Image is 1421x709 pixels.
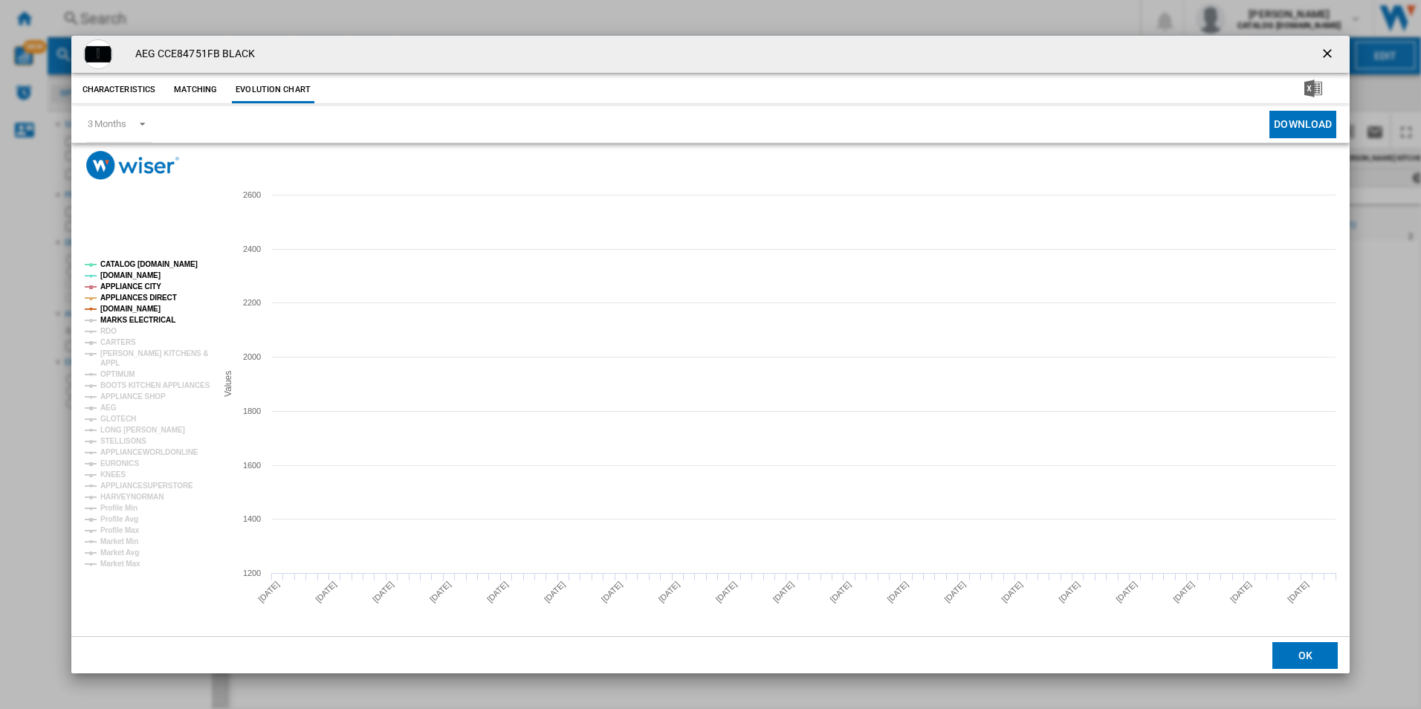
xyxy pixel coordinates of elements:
button: Download [1269,111,1336,138]
tspan: APPLIANCE SHOP [100,392,166,401]
tspan: EURONICS [100,459,139,467]
tspan: 1600 [243,461,261,470]
tspan: APPLIANCEWORLDONLINE [100,448,198,456]
button: OK [1272,642,1338,669]
tspan: 1200 [243,569,261,577]
tspan: Profile Min [100,504,137,512]
tspan: Market Max [100,560,140,568]
button: Matching [163,77,228,103]
tspan: [DATE] [371,580,395,604]
tspan: 1400 [243,514,261,523]
button: getI18NText('BUTTONS.CLOSE_DIALOG') [1314,39,1344,69]
tspan: [DATE] [1229,580,1253,604]
button: Evolution chart [232,77,314,103]
tspan: [DATE] [1057,580,1081,604]
tspan: [DATE] [314,580,338,604]
tspan: [DATE] [485,580,509,604]
tspan: STELLISONS [100,437,146,445]
tspan: Profile Avg [100,515,138,523]
tspan: [DOMAIN_NAME] [100,305,161,313]
button: Characteristics [79,77,160,103]
tspan: Values [223,371,233,397]
tspan: LONG [PERSON_NAME] [100,426,185,434]
tspan: [DATE] [1171,580,1196,604]
tspan: APPLIANCESUPERSTORE [100,482,193,490]
tspan: Market Avg [100,548,139,557]
img: logo_wiser_300x94.png [86,151,179,180]
div: 3 Months [88,118,126,129]
tspan: [DATE] [1286,580,1310,604]
tspan: Market Min [100,537,138,545]
tspan: RDO [100,327,117,335]
tspan: [DATE] [428,580,453,604]
tspan: APPL [100,359,120,367]
tspan: MARKS ELECTRICAL [100,316,175,324]
tspan: 2400 [243,245,261,253]
tspan: [DATE] [1000,580,1024,604]
ng-md-icon: getI18NText('BUTTONS.CLOSE_DIALOG') [1320,46,1338,64]
tspan: GLOTECH [100,415,136,423]
tspan: [DATE] [1114,580,1139,604]
tspan: KNEES [100,470,126,479]
md-dialog: Product popup [71,36,1350,674]
tspan: CARTERS [100,338,136,346]
tspan: 2000 [243,352,261,361]
tspan: [DATE] [771,580,795,604]
tspan: CATALOG [DOMAIN_NAME] [100,260,198,268]
tspan: [DATE] [656,580,681,604]
tspan: [PERSON_NAME] KITCHENS & [100,349,208,357]
tspan: [DATE] [942,580,967,604]
img: excel-24x24.png [1304,80,1322,97]
tspan: HARVEYNORMAN [100,493,164,501]
tspan: OPTIMUM [100,370,135,378]
tspan: [DATE] [542,580,566,604]
tspan: BOOTS KITCHEN APPLIANCES [100,381,210,389]
tspan: [DATE] [828,580,852,604]
tspan: [DATE] [885,580,910,604]
tspan: AEG [100,404,117,412]
tspan: 1800 [243,407,261,415]
tspan: 2200 [243,298,261,307]
tspan: [DATE] [599,580,624,604]
tspan: [DATE] [256,580,281,604]
img: cce84751fb_k.jpg [83,39,113,69]
tspan: [DATE] [713,580,738,604]
tspan: APPLIANCE CITY [100,282,161,291]
h4: AEG CCE84751FB BLACK [128,47,256,62]
button: Download in Excel [1281,77,1346,103]
tspan: 2600 [243,190,261,199]
tspan: Profile Max [100,526,140,534]
tspan: APPLIANCES DIRECT [100,294,177,302]
tspan: [DOMAIN_NAME] [100,271,161,279]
